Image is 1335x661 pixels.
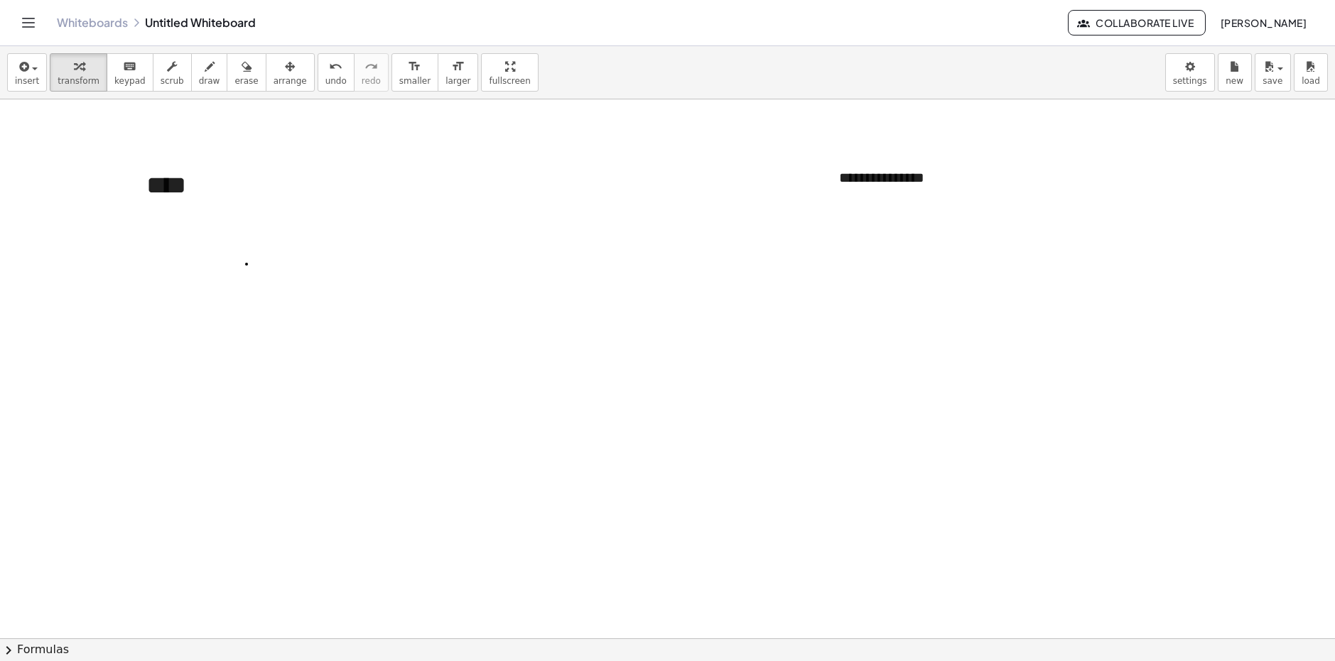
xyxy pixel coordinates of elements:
button: [PERSON_NAME] [1209,10,1318,35]
i: keyboard [123,58,136,75]
span: fullscreen [489,76,530,86]
a: Whiteboards [57,16,128,30]
button: arrange [266,53,315,92]
span: [PERSON_NAME] [1220,16,1307,29]
button: draw [191,53,228,92]
button: load [1294,53,1328,92]
i: redo [364,58,378,75]
span: redo [362,76,381,86]
span: draw [199,76,220,86]
span: new [1226,76,1243,86]
span: erase [234,76,258,86]
span: undo [325,76,347,86]
span: insert [15,76,39,86]
button: keyboardkeypad [107,53,153,92]
span: arrange [274,76,307,86]
button: save [1255,53,1291,92]
i: format_size [451,58,465,75]
button: Toggle navigation [17,11,40,34]
span: keypad [114,76,146,86]
span: larger [445,76,470,86]
button: settings [1165,53,1215,92]
button: erase [227,53,266,92]
button: Collaborate Live [1068,10,1206,35]
span: smaller [399,76,431,86]
button: insert [7,53,47,92]
button: format_sizelarger [438,53,478,92]
span: load [1302,76,1320,86]
span: save [1263,76,1282,86]
button: fullscreen [481,53,538,92]
i: format_size [408,58,421,75]
button: new [1218,53,1252,92]
button: redoredo [354,53,389,92]
span: settings [1173,76,1207,86]
button: transform [50,53,107,92]
span: scrub [161,76,184,86]
button: scrub [153,53,192,92]
button: format_sizesmaller [391,53,438,92]
span: transform [58,76,99,86]
span: Collaborate Live [1080,16,1194,29]
i: undo [329,58,342,75]
button: undoundo [318,53,355,92]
